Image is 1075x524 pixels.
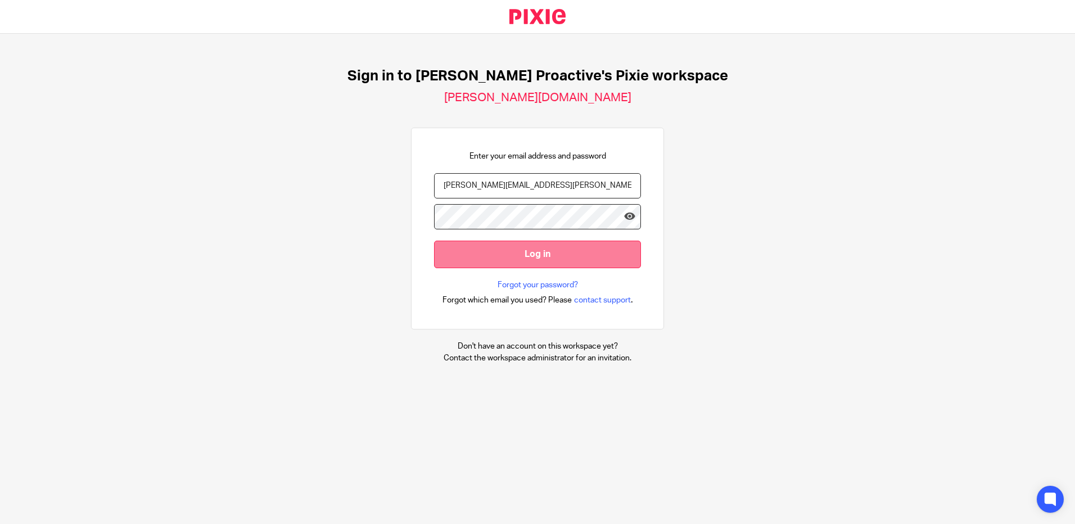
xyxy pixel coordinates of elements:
[434,241,641,268] input: Log in
[347,67,728,85] h1: Sign in to [PERSON_NAME] Proactive's Pixie workspace
[469,151,606,162] p: Enter your email address and password
[442,295,572,306] span: Forgot which email you used? Please
[574,295,631,306] span: contact support
[444,353,631,364] p: Contact the workspace administrator for an invitation.
[434,173,641,198] input: name@example.com
[444,91,631,105] h2: [PERSON_NAME][DOMAIN_NAME]
[442,293,633,306] div: .
[498,279,578,291] a: Forgot your password?
[444,341,631,352] p: Don't have an account on this workspace yet?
